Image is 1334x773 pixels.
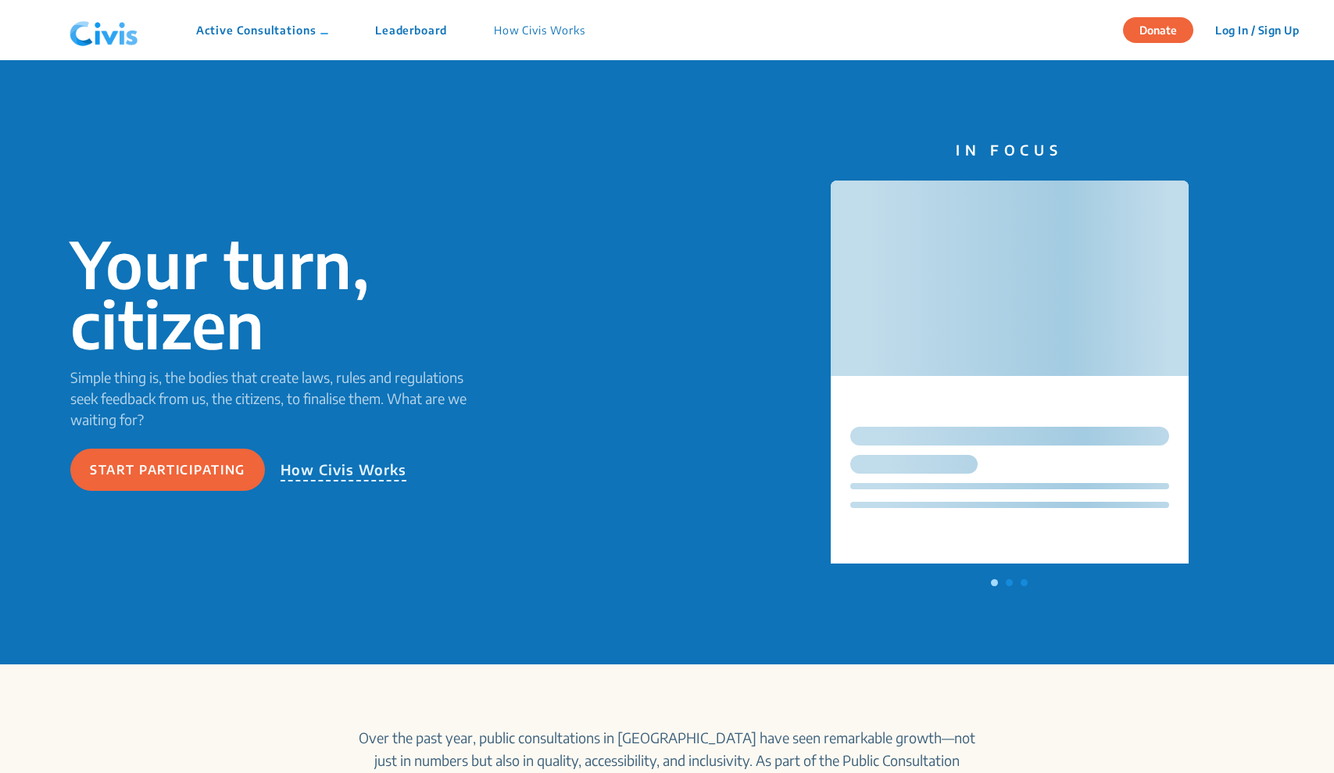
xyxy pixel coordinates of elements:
[281,459,407,481] p: How Civis Works
[831,139,1189,160] p: IN FOCUS
[1205,18,1309,42] button: Log In / Sign Up
[1123,17,1193,43] button: Donate
[494,22,585,38] p: How Civis Works
[196,22,328,38] p: Active Consultations
[70,449,265,491] button: Start participating
[63,7,145,54] img: navlogo.png
[70,367,488,430] p: Simple thing is, the bodies that create laws, rules and regulations seek feedback from us, the ci...
[1123,21,1205,37] a: Donate
[70,234,488,354] p: Your turn, citizen
[375,22,447,38] p: Leaderboard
